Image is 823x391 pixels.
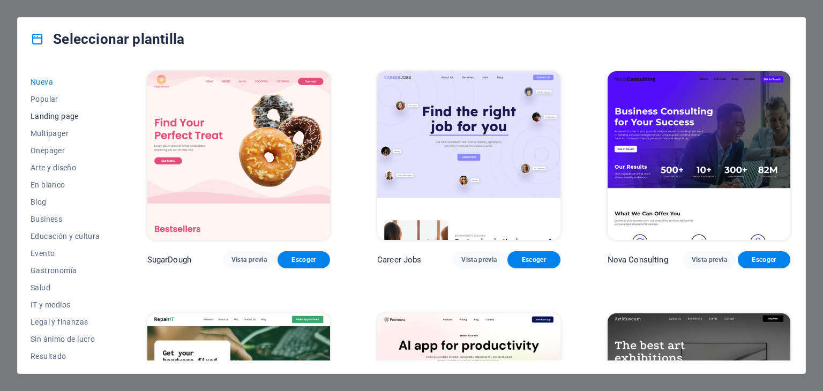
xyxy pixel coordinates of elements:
[31,193,100,210] button: Blog
[31,300,100,309] span: IT y medios
[516,255,551,264] span: Escoger
[31,352,100,360] span: Resultado
[31,283,100,292] span: Salud
[31,159,100,176] button: Arte y diseño
[31,279,100,296] button: Salud
[31,95,100,103] span: Popular
[31,215,100,223] span: Business
[278,251,330,268] button: Escoger
[31,108,100,125] button: Landing page
[147,71,330,240] img: SugarDough
[31,112,100,121] span: Landing page
[31,335,100,343] span: Sin ánimo de lucro
[692,255,727,264] span: Vista previa
[746,255,782,264] span: Escoger
[286,255,321,264] span: Escoger
[31,318,100,326] span: Legal y finanzas
[608,254,668,265] p: Nova Consulting
[31,245,100,262] button: Evento
[461,255,497,264] span: Vista previa
[31,210,100,228] button: Business
[31,330,100,348] button: Sin ánimo de lucro
[31,232,100,240] span: Educación y cultura
[31,348,100,365] button: Resultado
[31,262,100,279] button: Gastronomía
[31,31,184,48] h4: Seleccionar plantilla
[31,266,100,275] span: Gastronomía
[231,255,267,264] span: Vista previa
[31,91,100,108] button: Popular
[377,254,422,265] p: Career Jobs
[608,71,790,240] img: Nova Consulting
[31,198,100,206] span: Blog
[31,163,100,172] span: Arte y diseño
[31,176,100,193] button: En blanco
[31,296,100,313] button: IT y medios
[31,78,100,86] span: Nueva
[31,313,100,330] button: Legal y finanzas
[31,146,100,155] span: Onepager
[31,228,100,245] button: Educación y cultura
[377,71,560,240] img: Career Jobs
[147,254,191,265] p: SugarDough
[31,181,100,189] span: En blanco
[31,249,100,258] span: Evento
[738,251,790,268] button: Escoger
[507,251,560,268] button: Escoger
[31,73,100,91] button: Nueva
[31,125,100,142] button: Multipager
[31,129,100,138] span: Multipager
[223,251,275,268] button: Vista previa
[453,251,505,268] button: Vista previa
[683,251,736,268] button: Vista previa
[31,142,100,159] button: Onepager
